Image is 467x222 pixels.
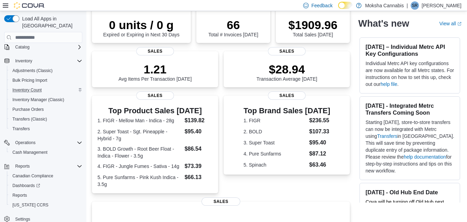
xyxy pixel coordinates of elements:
span: Washington CCRS [10,201,82,209]
a: Transfers (Classic) [10,115,50,123]
span: Dashboards [12,183,40,188]
a: Reports [10,191,30,199]
button: Catalog [1,42,85,52]
h2: What's new [358,18,409,29]
h3: Top Brand Sales [DATE] [243,107,330,115]
a: Inventory Manager (Classic) [10,96,67,104]
h3: Top Product Sales [DATE] [97,107,213,115]
div: Transaction Average [DATE] [256,62,317,82]
a: [US_STATE] CCRS [10,201,51,209]
input: Dark Mode [338,2,353,9]
h3: [DATE] – Individual Metrc API Key Configurations [365,43,454,57]
span: Transfers [12,126,30,132]
p: Starting [DATE], store-to-store transfers can now be integrated with Metrc using in [GEOGRAPHIC_D... [365,119,454,174]
p: Moksha Cannabis [365,1,404,10]
dt: 4. Pure Sunfarms [243,150,306,157]
span: Inventory Count [12,87,42,93]
dt: 5. Pure Sunfarms - Pink Kush Indica - 3.5g [97,174,182,188]
p: 1.21 [119,62,192,76]
span: Sales [136,91,174,100]
span: Catalog [12,43,82,51]
a: View allExternal link [439,21,461,26]
button: Canadian Compliance [7,171,85,181]
span: Transfers [10,125,82,133]
h3: [DATE] - Old Hub End Date [365,189,454,196]
span: Adjustments (Classic) [12,68,53,73]
a: Transfers [377,133,398,139]
dd: $139.82 [185,116,213,125]
span: Reports [10,191,82,199]
span: Canadian Compliance [10,172,82,180]
button: Cash Management [7,148,85,157]
button: [US_STATE] CCRS [7,200,85,210]
a: Cash Management [10,148,50,157]
span: Cash Management [10,148,82,157]
svg: External link [457,22,461,26]
button: Catalog [12,43,32,51]
p: | [407,1,408,10]
span: Settings [15,216,30,222]
p: $1909.96 [288,18,337,32]
span: Sales [268,47,306,55]
span: Transfers (Classic) [12,116,47,122]
span: Sales [202,197,240,206]
dd: $86.54 [185,145,213,153]
span: Catalog [15,44,29,50]
button: Operations [1,138,85,148]
div: Expired or Expiring in Next 30 Days [103,18,179,37]
dd: $87.12 [309,150,330,158]
span: Inventory Count [10,86,82,94]
a: Dashboards [7,181,85,190]
img: Cova [14,2,45,9]
dd: $95.40 [309,139,330,147]
span: Purchase Orders [12,107,44,112]
button: Adjustments (Classic) [7,66,85,76]
span: Load All Apps in [GEOGRAPHIC_DATA] [19,15,82,29]
span: Reports [12,162,82,170]
span: [US_STATE] CCRS [12,202,48,208]
dt: 3. BOLD Growth - Root Beer Float - Indica - Flower - 3.5g [97,145,182,159]
dd: $73.39 [185,162,213,170]
button: Inventory [12,57,35,65]
span: SR [412,1,418,10]
button: Inventory Count [7,85,85,95]
dt: 4. FIGR - Jungle Fumes - Sativa - 14g [97,163,182,170]
p: Individual Metrc API key configurations are now available for all Metrc states. For instructions ... [365,60,454,88]
span: Operations [15,140,36,145]
span: Feedback [311,2,333,9]
span: Cash Management [12,150,47,155]
span: Dashboards [10,181,82,190]
button: Inventory [1,56,85,66]
a: Inventory Count [10,86,45,94]
button: Reports [7,190,85,200]
span: Adjustments (Classic) [10,66,82,75]
button: Inventory Manager (Classic) [7,95,85,105]
div: Saurav Rao [411,1,419,10]
dt: 2. Super Toast - Sgt. Pineapple - Hybrid - 7g [97,128,182,142]
p: 0 units / 0 g [103,18,179,32]
dt: 2. BOLD [243,128,306,135]
a: Dashboards [10,181,43,190]
span: Sales [136,47,174,55]
span: Bulk Pricing Import [12,78,47,83]
span: Bulk Pricing Import [10,76,82,85]
p: 66 [208,18,258,32]
span: Canadian Compliance [12,173,53,179]
a: Transfers [10,125,32,133]
h3: [DATE] - Integrated Metrc Transfers Coming Soon [365,102,454,116]
span: Reports [15,163,30,169]
a: Purchase Orders [10,105,47,114]
span: Inventory Manager (Classic) [10,96,82,104]
button: Bulk Pricing Import [7,76,85,85]
button: Reports [12,162,32,170]
div: Total Sales [DATE] [288,18,337,37]
a: help file [381,81,397,87]
dd: $95.40 [185,127,213,136]
a: help documentation [404,154,446,160]
dd: $63.46 [309,161,330,169]
button: Purchase Orders [7,105,85,114]
a: Bulk Pricing Import [10,76,50,85]
span: Inventory [15,58,32,64]
dt: 3. Super Toast [243,139,306,146]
